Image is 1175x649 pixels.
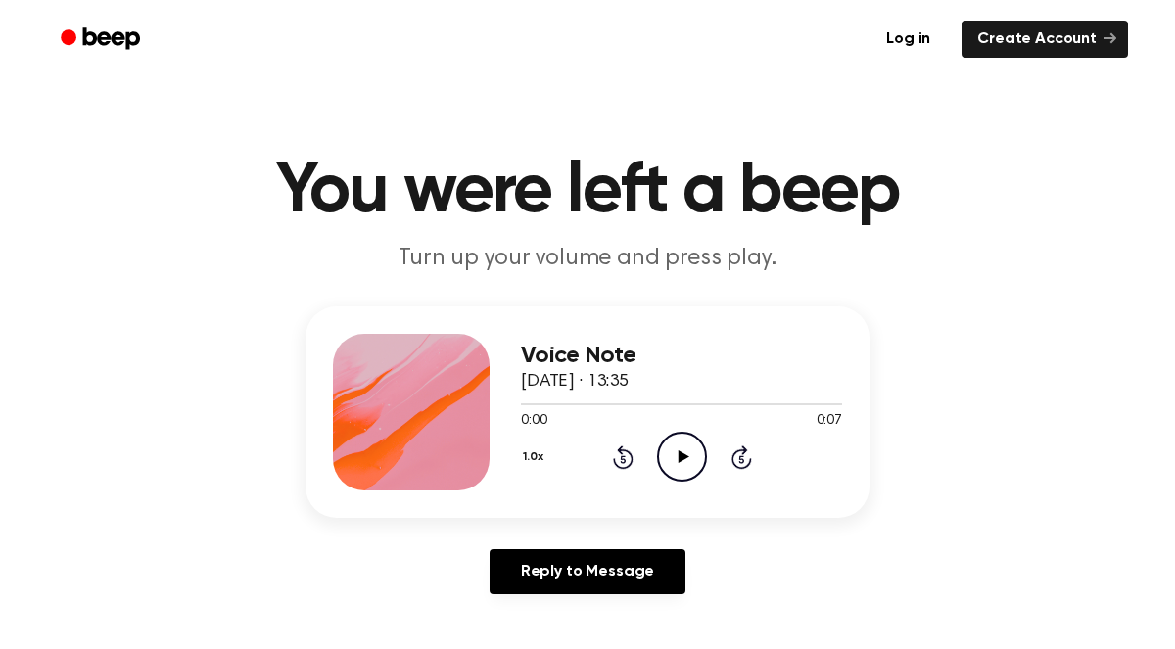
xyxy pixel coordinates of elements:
[521,440,550,474] button: 1.0x
[211,243,963,275] p: Turn up your volume and press play.
[962,21,1128,58] a: Create Account
[817,411,842,432] span: 0:07
[521,343,842,369] h3: Voice Note
[47,21,158,59] a: Beep
[86,157,1089,227] h1: You were left a beep
[490,549,685,594] a: Reply to Message
[521,373,629,391] span: [DATE] · 13:35
[521,411,546,432] span: 0:00
[867,17,950,62] a: Log in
